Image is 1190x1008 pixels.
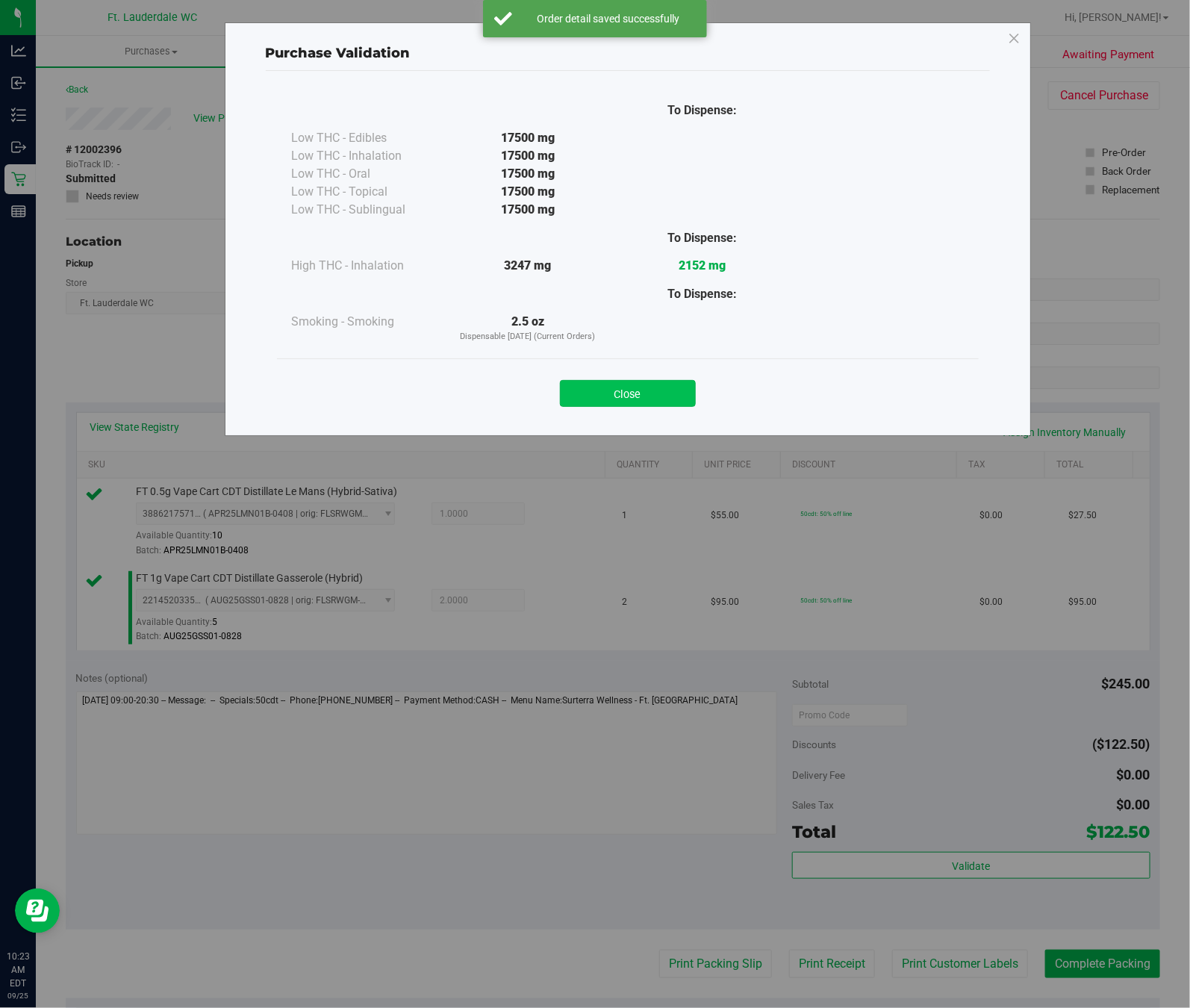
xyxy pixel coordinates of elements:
[292,165,441,183] div: Low THC - Oral
[441,313,615,343] div: 2.5 oz
[441,165,615,183] div: 17500 mg
[292,313,441,331] div: Smoking - Smoking
[292,257,441,275] div: High THC - Inhalation
[15,889,60,933] iframe: Resource center
[441,183,615,201] div: 17500 mg
[292,201,441,219] div: Low THC - Sublingual
[292,129,441,147] div: Low THC - Edibles
[292,183,441,201] div: Low THC - Topical
[266,45,411,61] span: Purchase Validation
[441,201,615,219] div: 17500 mg
[441,257,615,275] div: 3247 mg
[292,147,441,165] div: Low THC - Inhalation
[615,102,789,119] div: To Dispense:
[441,147,615,165] div: 17500 mg
[441,331,615,343] p: Dispensable [DATE] (Current Orders)
[615,285,789,303] div: To Dispense:
[560,380,696,407] button: Close
[679,258,726,273] strong: 2152 mg
[520,11,696,26] div: Order detail saved successfully
[615,229,789,247] div: To Dispense:
[441,129,615,147] div: 17500 mg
